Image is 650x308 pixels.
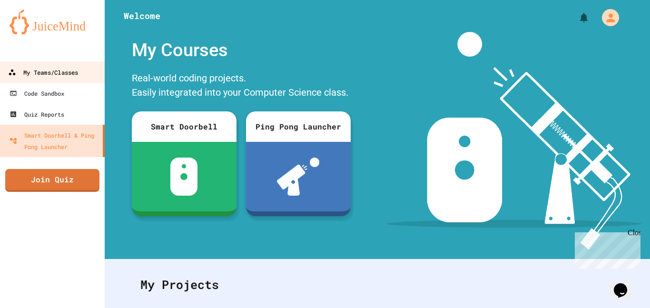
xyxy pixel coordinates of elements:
[10,88,64,99] div: Code Sandbox
[10,10,95,34] img: logo-orange.svg
[10,109,64,120] div: Quiz Reports
[561,10,592,26] div: My Notifications
[277,158,319,196] img: ppl-with-ball.png
[132,111,236,142] div: Smart Doorbell
[170,158,197,196] img: sdb-white.svg
[10,129,99,152] div: Smart Doorbell & Ping Pong Launcher
[592,7,621,29] div: My Account
[610,270,640,298] iframe: chat widget
[131,266,624,303] div: My Projects
[127,69,355,104] div: Real-world coding projects. Easily integrated into your Computer Science class.
[127,32,355,69] div: My Courses
[571,229,640,269] iframe: chat widget
[246,111,351,142] div: Ping Pong Launcher
[8,67,78,79] div: My Teams/Classes
[386,32,641,249] img: banner-image-my-projects.png
[4,4,66,60] div: Chat with us now!Close
[5,169,99,192] a: Join Quiz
